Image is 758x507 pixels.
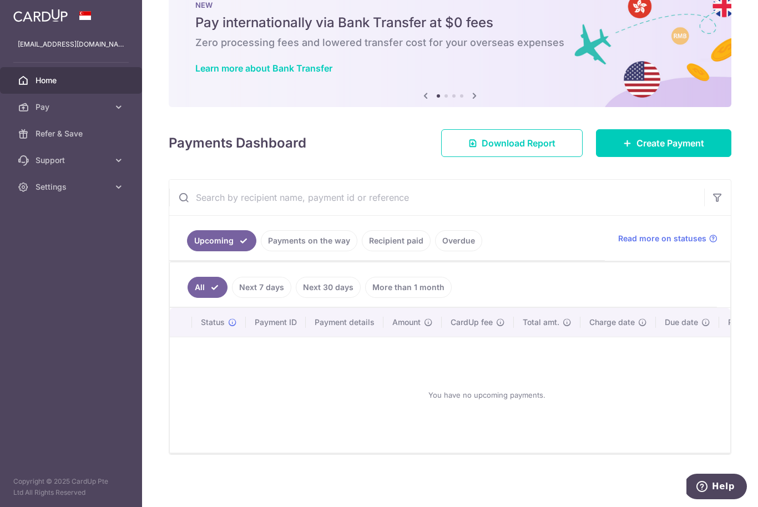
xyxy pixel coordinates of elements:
a: All [188,277,228,298]
a: Upcoming [187,230,256,251]
span: Read more on statuses [618,233,706,244]
a: Next 30 days [296,277,361,298]
img: CardUp [13,9,68,22]
span: CardUp fee [451,317,493,328]
a: Payments on the way [261,230,357,251]
a: Recipient paid [362,230,431,251]
a: Read more on statuses [618,233,717,244]
span: Amount [392,317,421,328]
a: Overdue [435,230,482,251]
span: Status [201,317,225,328]
span: Pay [36,102,109,113]
span: Due date [665,317,698,328]
span: Total amt. [523,317,559,328]
h6: Zero processing fees and lowered transfer cost for your overseas expenses [195,36,705,49]
input: Search by recipient name, payment id or reference [169,180,704,215]
a: Learn more about Bank Transfer [195,63,332,74]
a: Next 7 days [232,277,291,298]
th: Payment details [306,308,383,337]
span: Home [36,75,109,86]
a: Download Report [441,129,583,157]
h5: Pay internationally via Bank Transfer at $0 fees [195,14,705,32]
th: Payment ID [246,308,306,337]
p: NEW [195,1,705,9]
p: [EMAIL_ADDRESS][DOMAIN_NAME] [18,39,124,50]
span: Refer & Save [36,128,109,139]
span: Download Report [482,136,555,150]
span: Charge date [589,317,635,328]
span: Support [36,155,109,166]
a: Create Payment [596,129,731,157]
a: More than 1 month [365,277,452,298]
iframe: Opens a widget where you can find more information [686,474,747,501]
h4: Payments Dashboard [169,133,306,153]
span: Settings [36,181,109,192]
span: Create Payment [636,136,704,150]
